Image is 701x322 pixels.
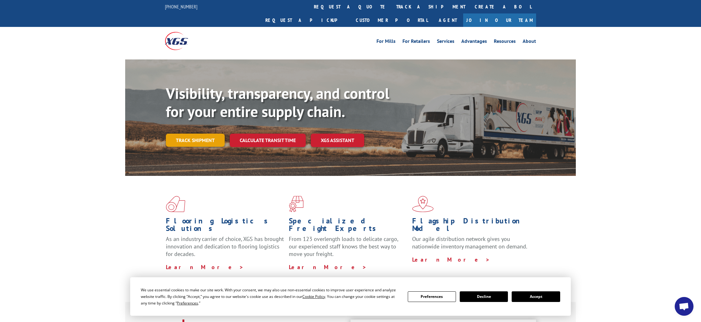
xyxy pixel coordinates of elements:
[675,297,693,316] div: Open chat
[165,3,197,10] a: [PHONE_NUMBER]
[412,217,530,235] h1: Flagship Distribution Model
[461,39,487,46] a: Advantages
[302,294,325,299] span: Cookie Policy
[166,134,225,147] a: Track shipment
[402,39,430,46] a: For Retailers
[289,217,407,235] h1: Specialized Freight Experts
[376,39,396,46] a: For Mills
[523,39,536,46] a: About
[408,291,456,302] button: Preferences
[289,196,304,212] img: xgs-icon-focused-on-flooring-red
[351,13,432,27] a: Customer Portal
[130,277,571,316] div: Cookie Consent Prompt
[141,287,400,306] div: We use essential cookies to make our site work. With your consent, we may also use non-essential ...
[166,196,185,212] img: xgs-icon-total-supply-chain-intelligence-red
[166,217,284,235] h1: Flooring Logistics Solutions
[463,13,536,27] a: Join Our Team
[512,291,560,302] button: Accept
[412,256,490,263] a: Learn More >
[166,84,389,121] b: Visibility, transparency, and control for your entire supply chain.
[230,134,306,147] a: Calculate transit time
[412,196,434,212] img: xgs-icon-flagship-distribution-model-red
[460,291,508,302] button: Decline
[432,13,463,27] a: Agent
[166,263,244,271] a: Learn More >
[177,300,198,306] span: Preferences
[412,235,527,250] span: Our agile distribution network gives you nationwide inventory management on demand.
[261,13,351,27] a: Request a pickup
[289,235,407,263] p: From 123 overlength loads to delicate cargo, our experienced staff knows the best way to move you...
[437,39,454,46] a: Services
[289,263,367,271] a: Learn More >
[166,235,284,258] span: As an industry carrier of choice, XGS has brought innovation and dedication to flooring logistics...
[494,39,516,46] a: Resources
[311,134,364,147] a: XGS ASSISTANT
